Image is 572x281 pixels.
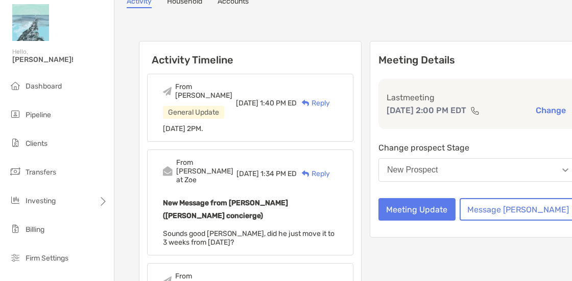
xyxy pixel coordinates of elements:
span: Clients [26,139,47,148]
div: From [PERSON_NAME] [175,82,236,100]
div: Reply [297,168,330,179]
img: firm-settings icon [9,251,21,264]
h6: Activity Timeline [139,41,361,66]
div: Reply [297,98,330,109]
img: Event icon [163,166,173,176]
img: Open dropdown arrow [562,168,568,172]
span: 1:34 PM ED [260,169,297,178]
img: pipeline icon [9,108,21,120]
span: Pipeline [26,111,51,119]
span: 1:40 PM ED [260,99,297,107]
span: [PERSON_NAME]! [12,55,108,64]
img: clients icon [9,137,21,149]
img: investing icon [9,194,21,206]
span: [DATE] [236,169,259,178]
button: Change [533,105,569,116]
span: [DATE] [236,99,258,107]
div: New Prospect [387,165,438,175]
span: Dashboard [26,82,62,91]
div: General Update [163,106,224,119]
span: Transfers [26,168,56,177]
img: Reply icon [302,170,309,177]
div: From [PERSON_NAME] at Zoe [176,158,236,184]
span: Billing [26,225,44,234]
img: Reply icon [302,100,309,106]
img: transfers icon [9,165,21,178]
img: communication type [470,106,480,115]
span: Investing [26,197,56,205]
span: Firm Settings [26,254,68,263]
span: Sounds good [PERSON_NAME], did he just move it to 3 weeks from [DATE]? [163,229,335,247]
img: Zoe Logo [12,4,49,41]
p: [DATE] 2:00 PM EDT [387,104,466,117]
span: [DATE] 2PM. [163,124,203,133]
img: billing icon [9,223,21,235]
b: New Message from [PERSON_NAME] ([PERSON_NAME] concierge) [163,199,288,220]
img: Event icon [163,87,172,96]
p: Last meeting [387,91,569,104]
img: dashboard icon [9,79,21,92]
button: Meeting Update [378,198,456,221]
